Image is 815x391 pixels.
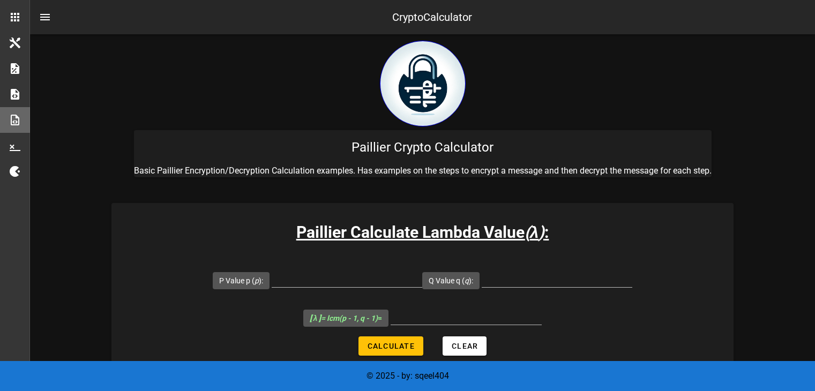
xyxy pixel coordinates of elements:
[310,314,321,322] b: [ λ ]
[367,342,415,350] span: Calculate
[525,223,545,242] i: ( )
[465,276,469,285] i: q
[367,371,449,381] span: © 2025 - by: sqeel404
[530,223,539,242] b: λ
[219,275,263,286] label: P Value p ( ):
[255,276,259,285] i: p
[310,314,378,322] i: = lcm(p - 1, q - 1)
[380,118,466,129] a: home
[443,336,487,356] button: Clear
[451,342,478,350] span: Clear
[392,9,472,25] div: CryptoCalculator
[358,336,423,356] button: Calculate
[32,4,58,30] button: nav-menu-toggle
[380,41,466,126] img: encryption logo
[310,314,383,322] span: =
[134,164,712,177] p: Basic Paillier Encryption/Decryption Calculation examples. Has examples on the steps to encrypt a...
[429,275,473,286] label: Q Value q ( ):
[134,130,712,164] div: Paillier Crypto Calculator
[111,220,734,244] h3: Paillier Calculate Lambda Value :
